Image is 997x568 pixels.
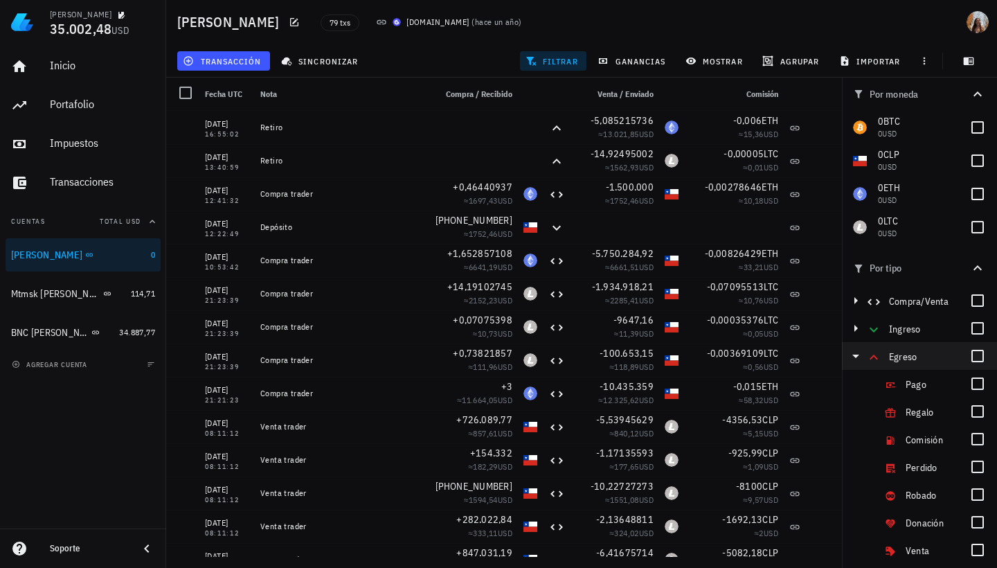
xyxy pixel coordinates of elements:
[462,395,498,405] span: 11.664,05
[878,115,883,127] span: 0
[853,187,867,201] div: ETH-icon
[705,181,762,193] span: -0,00278646
[205,330,249,337] div: 21:23:39
[764,148,778,160] span: LTC
[764,195,778,206] span: USD
[464,495,512,505] span: ≈
[205,430,249,437] div: 08:11:12
[205,231,249,238] div: 12:22:49
[743,162,778,172] span: ≈
[464,262,512,272] span: ≈
[596,547,654,559] span: -6,41675714
[883,215,898,227] span: LTC
[639,129,654,139] span: USD
[680,51,751,71] button: mostrar
[665,420,679,434] div: LTC-icon
[119,327,155,337] span: 34.887,77
[600,347,654,360] span: -100.653,15
[205,463,249,470] div: 08:11:12
[744,195,764,206] span: 10,18
[475,17,519,27] span: hace un año
[743,495,778,505] span: ≈
[722,414,762,426] span: -4356,53
[523,353,537,367] div: LTC-icon
[906,489,937,502] span: Robado
[906,517,944,529] span: Donación
[456,547,512,559] span: +847.031,19
[882,228,897,238] span: USD
[748,495,764,505] span: 9,57
[733,380,762,393] span: -0,015
[205,317,249,330] div: [DATE]
[453,314,512,326] span: +0,07075398
[739,195,778,206] span: ≈
[613,314,654,326] span: -9647,16
[705,247,762,260] span: -0,00826429
[665,287,679,301] div: CLP-icon
[600,55,665,66] span: ganancias
[759,528,763,538] span: 2
[260,89,277,99] span: Nota
[330,15,350,30] span: 79 txs
[205,450,249,463] div: [DATE]
[842,249,997,287] button: Por tipo
[853,89,969,100] div: Por moneda
[764,262,778,272] span: USD
[205,150,249,164] div: [DATE]
[596,414,654,426] span: -5,53945629
[665,154,679,168] div: LTC-icon
[6,127,161,161] a: Impuestos
[762,247,778,260] span: ETH
[762,414,778,426] span: CLP
[906,406,934,418] span: Regalo
[739,295,778,305] span: ≈
[177,11,285,33] h1: [PERSON_NAME]
[906,434,943,446] span: Comisión
[446,89,512,99] span: Compra / Recibido
[764,328,778,339] span: USD
[765,55,819,66] span: agrupar
[639,362,654,372] span: USD
[764,428,778,438] span: USD
[889,350,917,363] span: Egreso
[523,486,537,500] div: CLP-icon
[762,114,778,127] span: ETH
[6,238,161,272] a: [PERSON_NAME] 0
[591,114,654,127] span: -5,085215736
[498,262,512,272] span: USD
[435,480,513,492] span: [PHONE_NUMBER]
[610,295,639,305] span: 2285,41
[260,388,424,399] div: Compra trader
[186,55,261,66] span: transacción
[707,281,764,293] span: -0,07095513
[609,362,654,372] span: ≈
[639,295,654,305] span: USD
[260,255,424,266] div: Compra trader
[523,520,537,533] div: CLP-icon
[453,181,512,193] span: +0,46440937
[469,195,498,206] span: 1697,43
[598,129,654,139] span: ≈
[724,148,764,160] span: -0,00005
[473,362,497,372] span: 111,96
[764,281,778,293] span: LTC
[614,428,638,438] span: 840,12
[665,121,679,134] div: ETH-icon
[736,480,762,492] span: -8100
[688,55,743,66] span: mostrar
[501,380,513,393] span: +3
[50,19,111,38] span: 35.002,48
[762,447,778,459] span: CLP
[598,89,654,99] span: Venta / Enviado
[592,281,654,293] span: -1.934.918,21
[748,428,764,438] span: 5,15
[592,247,654,260] span: -5.750.284,92
[471,15,521,29] span: ( )
[665,520,679,533] div: LTC-icon
[764,461,778,472] span: USD
[878,181,883,194] span: 0
[853,260,969,276] span: Por tipo
[762,480,778,492] span: CLP
[739,262,778,272] span: ≈
[205,164,249,171] div: 13:40:59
